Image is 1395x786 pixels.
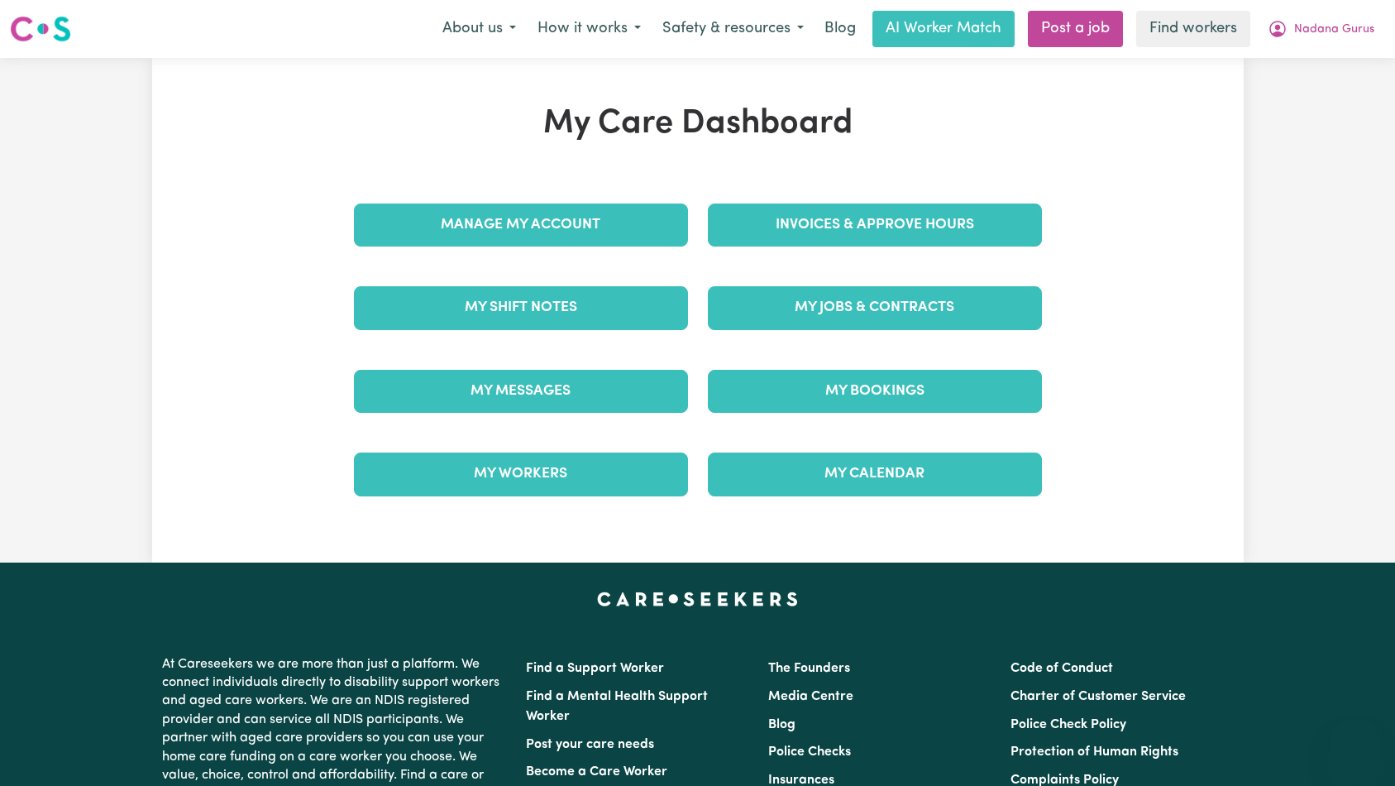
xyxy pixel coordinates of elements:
a: My Messages [354,370,688,413]
a: Invoices & Approve Hours [708,204,1042,247]
a: Find a Support Worker [526,662,664,675]
a: Blog [768,718,795,731]
a: My Shift Notes [354,286,688,329]
h1: My Care Dashboard [344,104,1052,144]
a: Police Check Policy [1010,718,1126,731]
a: My Calendar [708,453,1042,496]
a: Find a Mental Health Support Worker [526,690,708,723]
button: My Account [1257,12,1385,46]
a: Blog [815,11,866,47]
a: Become a Care Worker [526,765,667,779]
button: About us [432,12,527,46]
a: Careseekers logo [10,10,71,48]
a: Media Centre [768,690,853,703]
img: Careseekers logo [10,14,71,44]
a: My Workers [354,453,688,496]
a: My Jobs & Contracts [708,286,1042,329]
a: Post a job [1028,11,1123,47]
a: My Bookings [708,370,1042,413]
button: Safety & resources [652,12,815,46]
a: Charter of Customer Service [1010,690,1186,703]
a: Find workers [1136,11,1250,47]
a: AI Worker Match [872,11,1015,47]
iframe: Button to launch messaging window [1329,720,1382,773]
a: Code of Conduct [1010,662,1113,675]
button: How it works [527,12,652,46]
a: Careseekers home page [597,592,798,606]
span: Nadana Gurus [1294,21,1374,39]
a: The Founders [768,662,850,675]
a: Police Checks [768,745,851,759]
a: Protection of Human Rights [1010,745,1178,759]
a: Manage My Account [354,204,688,247]
a: Post your care needs [526,738,654,751]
